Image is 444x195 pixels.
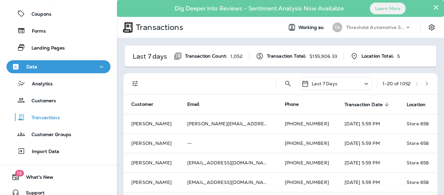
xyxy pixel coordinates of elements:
[124,173,179,192] td: [PERSON_NAME]
[129,77,142,90] button: Filters
[337,153,399,173] td: [DATE] 5:59 PM
[426,21,437,33] button: Settings
[124,114,179,133] td: [PERSON_NAME]
[7,171,111,184] button: 19What's New
[179,173,277,192] td: [EMAIL_ADDRESS][DOMAIN_NAME]
[433,2,439,12] button: Close
[337,133,399,153] td: [DATE] 5:59 PM
[25,98,56,104] p: Customers
[7,110,111,124] button: Transactions
[309,54,337,59] p: $155,906.33
[7,93,111,107] button: Customers
[337,114,399,133] td: [DATE] 5:59 PM
[124,133,179,153] td: [PERSON_NAME]
[277,114,337,133] td: [PHONE_NUMBER]
[133,22,183,32] p: Transactions
[187,141,269,146] p: --
[407,102,434,107] span: Location
[361,53,394,59] span: Location Total:
[124,153,179,173] td: [PERSON_NAME]
[397,54,400,59] p: 5
[345,102,383,107] span: Transaction Date
[131,101,153,107] span: Customer
[25,11,51,18] p: Coupons
[267,53,307,59] span: Transaction Total:
[15,170,24,176] span: 19
[407,102,425,107] span: Location
[187,101,200,107] span: Email
[185,53,228,59] span: Transaction Count:
[156,7,363,9] p: Dig Deeper into Reviews - Sentiment Analysis Now Available
[7,77,111,90] button: Analytics
[25,28,46,35] p: Forms
[346,25,405,30] p: Threshold Automotive Service dba Grease Monkey
[7,127,111,141] button: Customer Groups
[383,81,411,86] div: 1 - 20 of 1052
[407,140,429,146] span: Store 658
[277,173,337,192] td: [PHONE_NUMBER]
[7,7,111,21] button: Coupons
[7,144,111,158] button: Import Data
[7,41,111,54] button: Landing Pages
[281,77,294,90] button: Search Transactions
[179,114,277,133] td: [PERSON_NAME][EMAIL_ADDRESS][DOMAIN_NAME]
[133,54,167,59] p: Last 7 days
[285,101,299,107] span: Phone
[25,45,65,51] p: Landing Pages
[7,24,111,37] button: Forms
[25,115,60,121] p: Transactions
[345,102,391,107] span: Transaction Date
[25,132,71,138] p: Customer Groups
[20,174,53,182] span: What's New
[277,133,337,153] td: [PHONE_NUMBER]
[26,64,37,69] p: Data
[25,81,53,87] p: Analytics
[179,153,277,173] td: [EMAIL_ADDRESS][DOMAIN_NAME]
[370,3,406,14] button: Learn More
[337,173,399,192] td: [DATE] 5:59 PM
[407,179,429,185] span: Store 658
[230,54,242,59] p: 1,052
[312,81,337,86] p: Last 7 Days
[277,153,337,173] td: [PHONE_NUMBER]
[333,22,342,32] div: TA
[25,149,59,155] p: Import Data
[407,121,429,127] span: Store 658
[7,60,111,73] button: Data
[407,160,429,166] span: Store 658
[298,25,326,30] span: Working as:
